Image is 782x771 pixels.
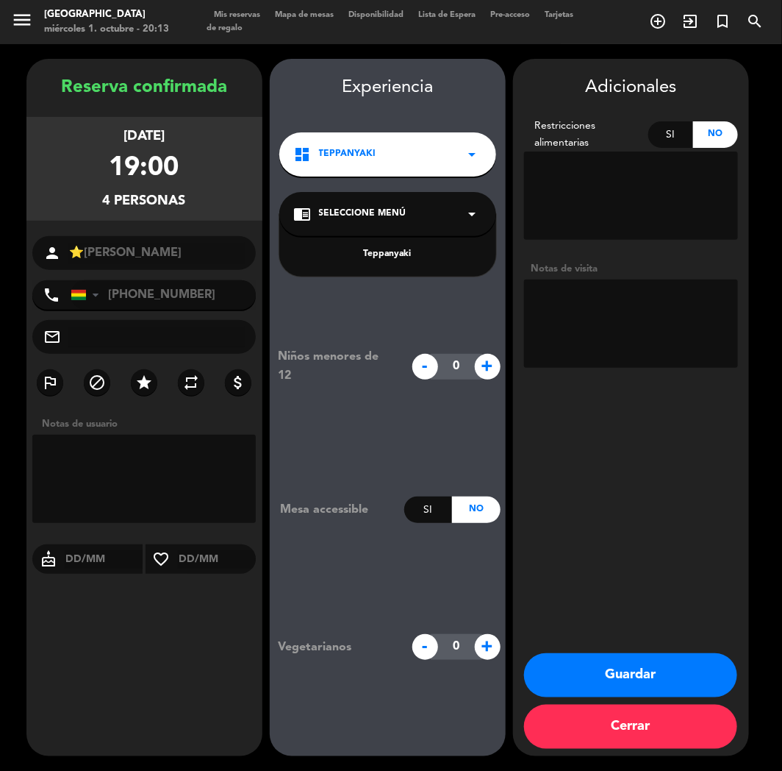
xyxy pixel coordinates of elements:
[267,347,404,385] div: Niños menores de 12
[207,11,268,19] span: Mis reservas
[135,374,153,391] i: star
[270,74,506,102] div: Experiencia
[649,13,667,30] i: add_circle_outline
[41,374,59,391] i: outlined_flag
[123,126,165,147] div: [DATE]
[412,634,438,660] span: -
[88,374,106,391] i: block
[411,11,483,19] span: Lista de Espera
[43,244,61,262] i: person
[267,638,404,657] div: Vegetarianos
[44,7,169,22] div: [GEOGRAPHIC_DATA]
[35,416,262,432] div: Notas de usuario
[404,497,452,523] div: Si
[178,550,257,569] input: DD/MM
[110,147,179,191] div: 19:00
[524,261,738,277] div: Notas de visita
[268,11,341,19] span: Mapa de mesas
[229,374,247,391] i: attach_money
[146,550,178,568] i: favorite_border
[746,13,764,30] i: search
[43,286,60,304] i: phone
[483,11,537,19] span: Pre-acceso
[524,705,737,749] button: Cerrar
[182,374,200,391] i: repeat
[524,118,649,152] div: Restricciones alimentarias
[294,146,312,163] i: dashboard
[26,74,262,102] div: Reserva confirmada
[714,13,731,30] i: turned_in_not
[452,497,500,523] div: No
[32,550,65,568] i: cake
[412,354,438,380] span: -
[103,191,186,212] div: 4 personas
[43,328,61,346] i: mail_outline
[475,354,501,380] span: +
[341,11,411,19] span: Disponibilidad
[71,281,105,309] div: Bolivia: +591
[464,205,481,223] i: arrow_drop_down
[524,653,737,697] button: Guardar
[648,121,693,148] div: Si
[524,74,738,102] div: Adicionales
[319,147,376,162] span: Teppanyaki
[44,22,169,37] div: miércoles 1. octubre - 20:13
[294,247,481,262] div: Teppanyaki
[475,634,501,660] span: +
[11,9,33,31] i: menu
[464,146,481,163] i: arrow_drop_down
[65,550,143,569] input: DD/MM
[693,121,738,148] div: No
[681,13,699,30] i: exit_to_app
[270,500,404,519] div: Mesa accessible
[11,9,33,36] button: menu
[294,205,312,223] i: chrome_reader_mode
[319,207,406,221] span: Seleccione Menú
